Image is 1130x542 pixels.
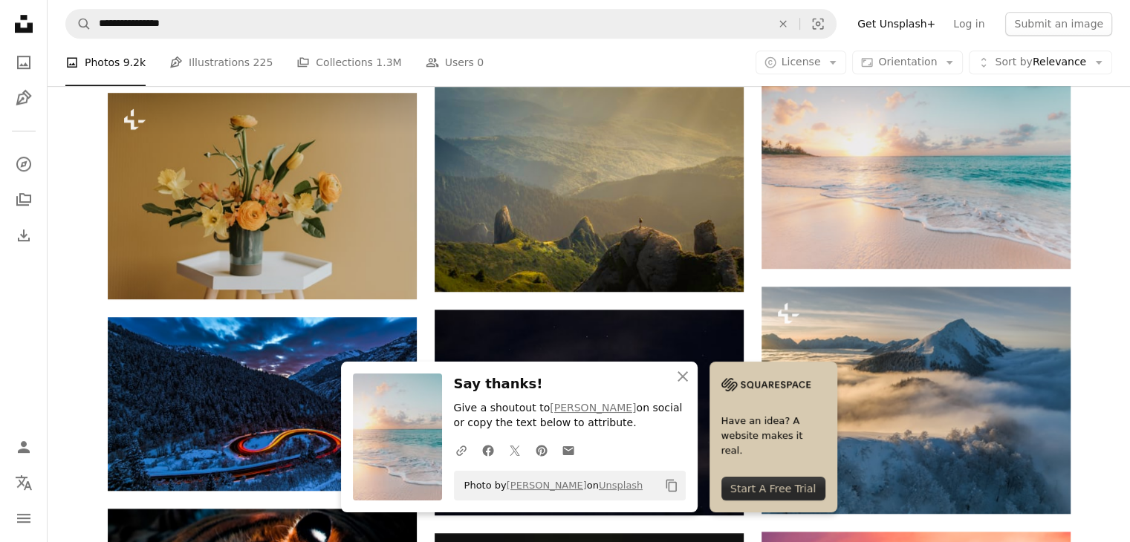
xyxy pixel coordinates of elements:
a: Illustrations 225 [169,39,273,86]
a: [PERSON_NAME] [550,402,636,414]
span: 0 [477,54,484,71]
span: Relevance [995,55,1086,70]
span: License [782,56,821,68]
button: Orientation [852,50,963,74]
a: Share on Twitter [501,435,528,465]
img: a vase filled with yellow flowers on top of a white table [108,93,417,299]
img: timelapse photography of curved road between mountain with trees [108,317,417,491]
button: Menu [9,503,39,533]
a: Share on Facebook [475,435,501,465]
img: blood moon during night [435,310,744,515]
button: Submit an image [1005,12,1112,36]
img: file-1705255347840-230a6ab5bca9image [721,373,811,396]
a: Home — Unsplash [9,9,39,42]
span: Photo by on [457,474,643,497]
a: Share on Pinterest [528,435,555,465]
a: Log in [944,12,993,36]
button: Clear [767,10,799,38]
a: Download History [9,221,39,250]
img: landscape photography of mountain hit by sun rays [435,87,744,292]
a: Share over email [555,435,582,465]
a: a view of a mountain covered in fog [762,393,1071,406]
div: Start A Free Trial [721,477,825,500]
span: 225 [253,54,273,71]
span: Sort by [995,56,1032,68]
span: Orientation [878,56,937,68]
button: Copy to clipboard [659,473,684,498]
a: Get Unsplash+ [848,12,944,36]
p: Give a shoutout to on social or copy the text below to attribute. [454,401,686,431]
a: Explore [9,149,39,179]
a: landscape photography of mountain hit by sun rays [435,183,744,196]
a: timelapse photography of curved road between mountain with trees [108,397,417,411]
a: Collections 1.3M [296,39,401,86]
img: seashore during golden hour [762,64,1071,269]
button: Sort byRelevance [969,50,1112,74]
span: 1.3M [376,54,401,71]
a: seashore during golden hour [762,160,1071,173]
button: Language [9,468,39,497]
a: Illustrations [9,83,39,113]
button: Search Unsplash [66,10,91,38]
a: Unsplash [599,480,643,491]
a: [PERSON_NAME] [507,480,587,491]
a: Collections [9,185,39,215]
h3: Say thanks! [454,373,686,395]
img: a view of a mountain covered in fog [762,287,1071,513]
a: Have an idea? A website makes it real.Start A Free Trial [710,362,837,512]
a: a vase filled with yellow flowers on top of a white table [108,189,417,203]
a: Photos [9,48,39,77]
button: License [756,50,847,74]
button: Visual search [800,10,836,38]
a: Users 0 [426,39,484,86]
span: Have an idea? A website makes it real. [721,414,825,458]
a: Log in / Sign up [9,432,39,462]
form: Find visuals sitewide [65,9,837,39]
